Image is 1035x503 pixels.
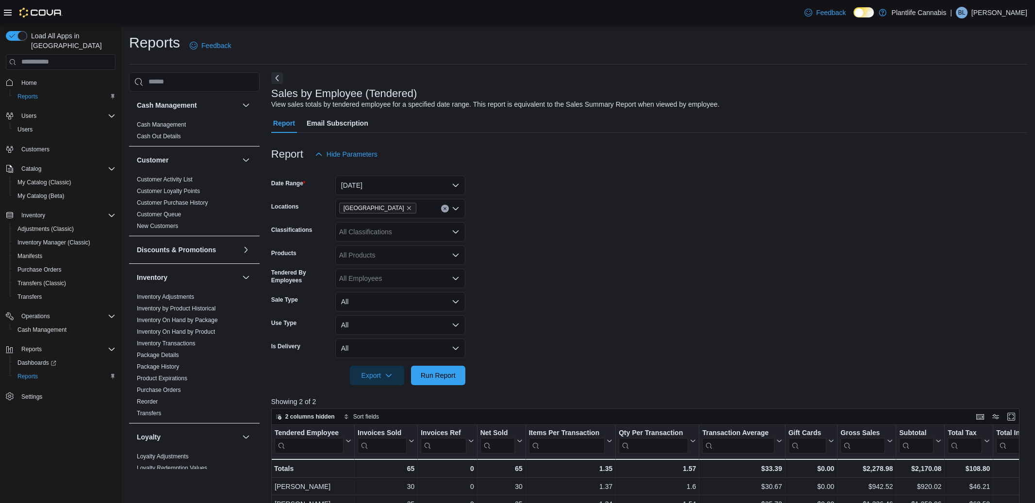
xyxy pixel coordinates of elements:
[344,203,404,213] span: [GEOGRAPHIC_DATA]
[129,119,260,146] div: Cash Management
[948,428,982,453] div: Total Tax
[854,17,854,18] span: Dark Mode
[137,245,238,255] button: Discounts & Promotions
[480,428,514,453] div: Net Sold
[948,428,982,438] div: Total Tax
[358,463,414,474] div: 65
[702,428,774,438] div: Transaction Average
[899,428,934,438] div: Subtotal
[14,264,66,276] a: Purchase Orders
[406,205,412,211] button: Remove Calgary - University District from selection in this group
[271,179,306,187] label: Date Range
[2,76,119,90] button: Home
[14,237,94,248] a: Inventory Manager (Classic)
[271,249,296,257] label: Products
[14,371,115,382] span: Reports
[273,114,295,133] span: Report
[17,110,115,122] span: Users
[137,398,158,406] span: Reorder
[14,223,115,235] span: Adjustments (Classic)
[137,363,179,371] span: Package History
[14,324,70,336] a: Cash Management
[2,109,119,123] button: Users
[702,481,782,492] div: $30.67
[17,110,40,122] button: Users
[899,481,941,492] div: $920.02
[974,411,986,422] button: Keyboard shortcuts
[14,237,115,248] span: Inventory Manager (Classic)
[137,176,193,183] span: Customer Activity List
[480,428,514,438] div: Net Sold
[17,77,41,89] a: Home
[17,192,65,200] span: My Catalog (Beta)
[10,236,119,249] button: Inventory Manager (Classic)
[21,312,50,320] span: Operations
[528,428,605,453] div: Items Per Transaction
[17,252,42,260] span: Manifests
[137,387,181,393] a: Purchase Orders
[137,374,187,382] span: Product Expirations
[10,290,119,304] button: Transfers
[14,177,115,188] span: My Catalog (Classic)
[702,463,782,474] div: $33.39
[21,211,45,219] span: Inventory
[788,463,834,474] div: $0.00
[137,100,238,110] button: Cash Management
[14,324,115,336] span: Cash Management
[327,149,378,159] span: Hide Parameters
[958,7,966,18] span: BL
[619,481,696,492] div: 1.6
[14,291,46,303] a: Transfers
[528,428,612,453] button: Items Per Transaction
[129,291,260,423] div: Inventory
[14,250,115,262] span: Manifests
[137,340,196,347] a: Inventory Transactions
[17,163,45,175] button: Catalog
[137,375,187,382] a: Product Expirations
[271,226,312,234] label: Classifications
[840,428,885,438] div: Gross Sales
[840,428,885,453] div: Gross Sales
[6,72,115,429] nav: Complex example
[10,176,119,189] button: My Catalog (Classic)
[788,428,826,453] div: Gift Card Sales
[335,176,465,195] button: [DATE]
[129,451,260,478] div: Loyalty
[421,481,474,492] div: 0
[137,273,167,282] h3: Inventory
[311,145,381,164] button: Hide Parameters
[10,276,119,290] button: Transfers (Classic)
[21,112,36,120] span: Users
[14,250,46,262] a: Manifests
[137,245,216,255] h3: Discounts & Promotions
[891,7,946,18] p: Plantlife Cannabis
[17,143,115,155] span: Customers
[17,343,46,355] button: Reports
[10,356,119,370] a: Dashboards
[271,296,298,304] label: Sale Type
[137,432,238,442] button: Loyalty
[619,428,696,453] button: Qty Per Transaction
[137,328,215,336] span: Inventory On Hand by Product
[137,317,218,324] a: Inventory On Hand by Package
[137,409,161,417] span: Transfers
[137,410,161,417] a: Transfers
[137,211,181,218] span: Customer Queue
[2,142,119,156] button: Customers
[137,432,161,442] h3: Loyalty
[19,8,63,17] img: Cova
[619,428,688,438] div: Qty Per Transaction
[10,90,119,103] button: Reports
[14,357,115,369] span: Dashboards
[421,463,474,474] div: 0
[137,133,181,140] a: Cash Out Details
[275,428,344,438] div: Tendered Employee
[990,411,1002,422] button: Display options
[137,305,216,312] a: Inventory by Product Historical
[480,463,522,474] div: 65
[17,343,115,355] span: Reports
[452,205,460,212] button: Open list of options
[816,8,846,17] span: Feedback
[528,428,605,438] div: Items Per Transaction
